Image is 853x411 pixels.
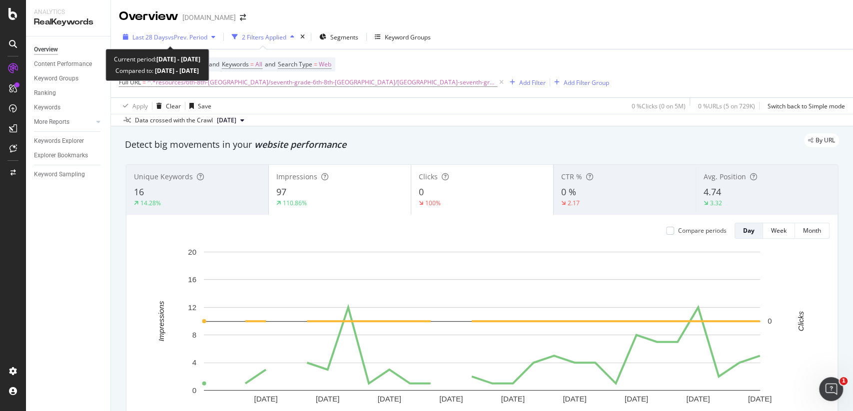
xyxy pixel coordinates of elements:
text: 4 [192,358,196,367]
div: [DOMAIN_NAME] [182,12,236,22]
text: 0 [192,386,196,395]
button: Last 28 DaysvsPrev. Period [119,29,219,45]
div: Current period: [114,53,200,65]
iframe: Intercom live chat [819,377,843,401]
span: and [209,60,219,68]
text: [DATE] [748,395,772,403]
button: Switch back to Simple mode [764,98,845,114]
div: Overview [119,8,178,25]
text: Impressions [157,301,165,341]
text: [DATE] [686,395,710,403]
span: 4.74 [704,186,721,198]
div: 100% [425,199,441,207]
span: Impressions [276,172,317,181]
div: legacy label [804,133,839,147]
div: Compared to: [115,65,199,76]
div: 3.32 [710,199,722,207]
button: Day [735,223,763,239]
span: CTR % [561,172,582,181]
span: 97 [276,186,286,198]
div: arrow-right-arrow-left [240,14,246,21]
span: 0 [419,186,424,198]
div: Day [743,226,755,235]
div: 2.17 [568,199,580,207]
div: Apply [132,102,148,110]
button: 2 Filters Applied [228,29,298,45]
a: Ranking [34,88,103,98]
a: Explorer Bookmarks [34,150,103,161]
div: Compare periods [678,226,727,235]
div: More Reports [34,117,69,127]
span: Segments [330,33,358,41]
a: Keywords [34,102,103,113]
text: 0 [768,317,772,325]
text: [DATE] [563,395,586,403]
div: Overview [34,44,58,55]
button: Add Filter [506,76,546,88]
div: Keyword Sampling [34,169,85,180]
div: Analytics [34,8,102,16]
span: ^.*resources/6th-8th-[GEOGRAPHIC_DATA]/seventh-grade-6th-8th-[GEOGRAPHIC_DATA]/[GEOGRAPHIC_DATA]-... [147,75,497,89]
span: Full URL [119,78,141,86]
a: Keyword Groups [34,73,103,84]
a: More Reports [34,117,93,127]
span: = [142,78,146,86]
div: Save [198,102,211,110]
span: = [314,60,317,68]
div: Keywords Explorer [34,136,84,146]
button: Apply [119,98,148,114]
text: [DATE] [439,395,463,403]
div: Keyword Groups [385,33,431,41]
span: Keywords [222,60,249,68]
span: By URL [816,137,835,143]
div: times [298,32,307,42]
span: Clicks [419,172,438,181]
button: Week [763,223,795,239]
span: Last 28 Days [132,33,168,41]
div: Clear [166,102,181,110]
span: Search Type [278,60,312,68]
text: 20 [188,248,196,256]
div: Explorer Bookmarks [34,150,88,161]
button: Month [795,223,830,239]
span: = [250,60,254,68]
button: Segments [315,29,362,45]
span: 16 [134,186,144,198]
text: 12 [188,303,196,312]
span: Avg. Position [704,172,746,181]
text: 16 [188,275,196,284]
text: [DATE] [501,395,525,403]
span: vs Prev. Period [168,33,207,41]
div: Add Filter Group [564,78,609,87]
span: All [255,57,262,71]
a: Keywords Explorer [34,136,103,146]
div: 14.28% [140,199,161,207]
span: and [265,60,275,68]
div: 2 Filters Applied [242,33,286,41]
div: Month [803,226,821,235]
text: [DATE] [254,395,277,403]
span: Unique Keywords [134,172,193,181]
div: 110.86% [283,199,307,207]
button: Add Filter Group [550,76,609,88]
button: Clear [152,98,181,114]
a: Overview [34,44,103,55]
button: Save [185,98,211,114]
b: [DATE] - [DATE] [153,66,199,75]
div: Keyword Groups [34,73,78,84]
div: Keywords [34,102,60,113]
span: 0 % [561,186,576,198]
div: RealKeywords [34,16,102,28]
text: [DATE] [625,395,648,403]
div: Content Performance [34,59,92,69]
text: [DATE] [316,395,339,403]
text: [DATE] [378,395,401,403]
text: Clicks [796,311,805,331]
div: Add Filter [519,78,546,87]
div: 0 % URLs ( 5 on 729K ) [698,102,755,110]
div: 0 % Clicks ( 0 on 5M ) [632,102,686,110]
button: [DATE] [213,114,248,126]
span: 1 [840,377,848,385]
b: [DATE] - [DATE] [156,55,200,63]
div: Switch back to Simple mode [768,102,845,110]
